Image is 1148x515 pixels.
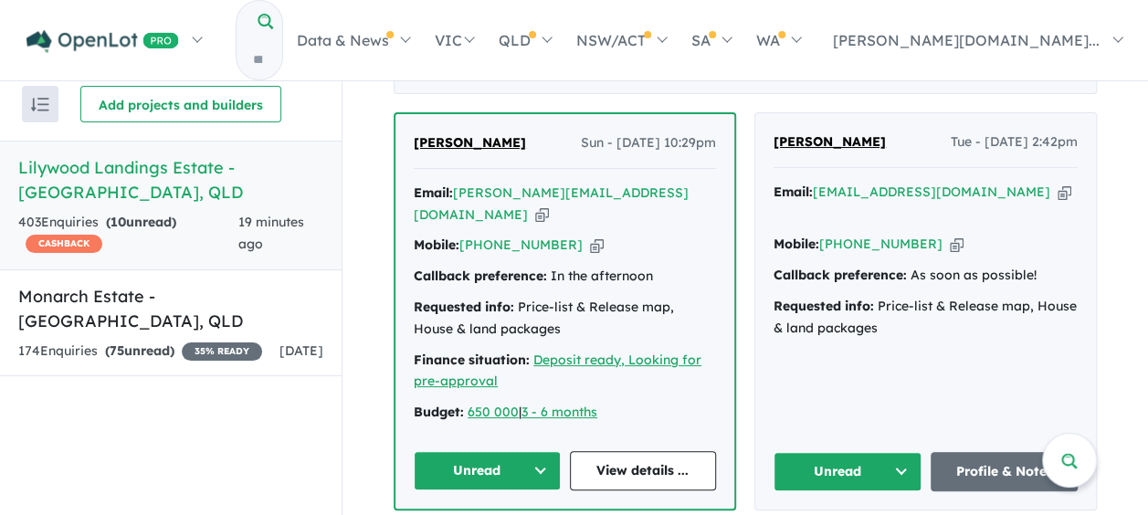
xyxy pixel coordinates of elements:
button: Add projects and builders [80,86,281,122]
strong: ( unread) [106,214,176,230]
button: Copy [1058,183,1071,202]
div: Price-list & Release map, House & land packages [774,296,1078,340]
span: 75 [110,342,124,359]
a: Data & News [283,8,421,72]
a: Profile & Notes [931,452,1079,491]
div: In the afternoon [414,266,716,288]
a: [EMAIL_ADDRESS][DOMAIN_NAME] [813,184,1050,200]
span: [PERSON_NAME][DOMAIN_NAME]... [833,31,1100,49]
a: [PERSON_NAME] [414,132,526,154]
a: WA [743,8,813,72]
div: | [414,402,716,424]
h5: Monarch Estate - [GEOGRAPHIC_DATA] , QLD [18,284,323,333]
a: [PHONE_NUMBER] [459,236,583,253]
span: [DATE] [279,342,323,359]
a: [PHONE_NUMBER] [819,236,943,252]
span: Sun - [DATE] 10:29pm [581,132,716,154]
span: 19 minutes ago [238,214,304,252]
button: Copy [535,205,549,225]
span: [PERSON_NAME] [414,134,526,151]
strong: Callback preference: [414,268,547,284]
a: 650 000 [468,404,519,420]
span: Tue - [DATE] 2:42pm [951,131,1078,153]
a: [PERSON_NAME][EMAIL_ADDRESS][DOMAIN_NAME] [414,184,689,223]
div: As soon as possible! [774,265,1078,287]
button: Copy [950,235,964,254]
img: Openlot PRO Logo White [26,30,179,53]
strong: Callback preference: [774,267,907,283]
a: NSW/ACT [563,8,679,72]
span: 35 % READY [182,342,262,361]
a: QLD [486,8,563,72]
img: sort.svg [31,98,49,111]
strong: Finance situation: [414,352,530,368]
a: SA [679,8,743,72]
button: Unread [414,451,561,490]
strong: Email: [414,184,453,201]
input: Try estate name, suburb, builder or developer [237,40,279,79]
a: 3 - 6 months [521,404,597,420]
a: [PERSON_NAME][DOMAIN_NAME]... [813,8,1134,72]
a: VIC [422,8,486,72]
span: CASHBACK [26,235,102,253]
strong: ( unread) [105,342,174,359]
span: [PERSON_NAME] [774,133,886,150]
strong: Mobile: [414,236,459,253]
a: Deposit ready, Looking for pre-approval [414,352,701,390]
strong: Mobile: [774,236,819,252]
strong: Requested info: [774,298,874,314]
strong: Email: [774,184,813,200]
div: 403 Enquir ies [18,212,238,256]
button: Copy [590,236,604,255]
div: 174 Enquir ies [18,341,262,363]
button: Unread [774,452,922,491]
strong: Budget: [414,404,464,420]
div: Price-list & Release map, House & land packages [414,297,716,341]
a: View details ... [570,451,717,490]
strong: Requested info: [414,299,514,315]
a: [PERSON_NAME] [774,131,886,153]
h5: Lilywood Landings Estate - [GEOGRAPHIC_DATA] , QLD [18,155,323,205]
span: 10 [111,214,126,230]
